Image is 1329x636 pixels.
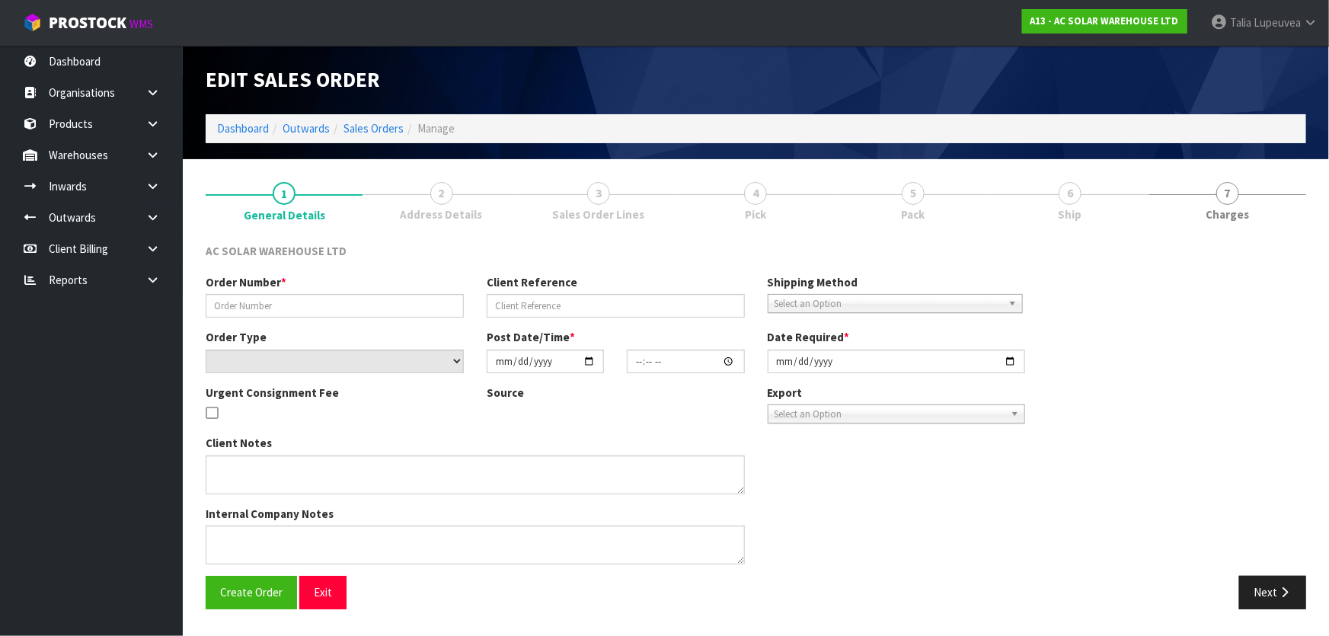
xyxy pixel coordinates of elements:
[206,329,267,345] label: Order Type
[744,182,767,205] span: 4
[49,13,126,33] span: ProStock
[487,274,577,290] label: Client Reference
[768,274,858,290] label: Shipping Method
[129,17,153,31] small: WMS
[206,294,464,318] input: Order Number
[1059,206,1082,222] span: Ship
[901,206,925,222] span: Pack
[1254,15,1301,30] span: Lupeuvea
[745,206,766,222] span: Pick
[217,121,269,136] a: Dashboard
[206,506,334,522] label: Internal Company Notes
[206,385,339,401] label: Urgent Consignment Fee
[902,182,925,205] span: 5
[23,13,42,32] img: cube-alt.png
[343,121,404,136] a: Sales Orders
[775,405,1005,423] span: Select an Option
[1059,182,1081,205] span: 6
[273,182,296,205] span: 1
[244,207,325,223] span: General Details
[1216,182,1239,205] span: 7
[206,244,347,258] span: AC SOLAR WAREHOUSE LTD
[206,576,297,609] button: Create Order
[206,435,272,451] label: Client Notes
[1230,15,1251,30] span: Talia
[1239,576,1306,609] button: Next
[1022,9,1187,34] a: A13 - AC SOLAR WAREHOUSE LTD
[206,66,380,93] span: Edit Sales Order
[401,206,483,222] span: Address Details
[587,182,610,205] span: 3
[1030,14,1179,27] strong: A13 - AC SOLAR WAREHOUSE LTD
[206,232,1306,621] span: General Details
[487,385,524,401] label: Source
[299,576,347,609] button: Exit
[775,295,1002,313] span: Select an Option
[553,206,645,222] span: Sales Order Lines
[1206,206,1249,222] span: Charges
[487,329,575,345] label: Post Date/Time
[206,274,286,290] label: Order Number
[417,121,455,136] span: Manage
[283,121,330,136] a: Outwards
[430,182,453,205] span: 2
[220,585,283,599] span: Create Order
[768,385,803,401] label: Export
[768,329,850,345] label: Date Required
[487,294,745,318] input: Client Reference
